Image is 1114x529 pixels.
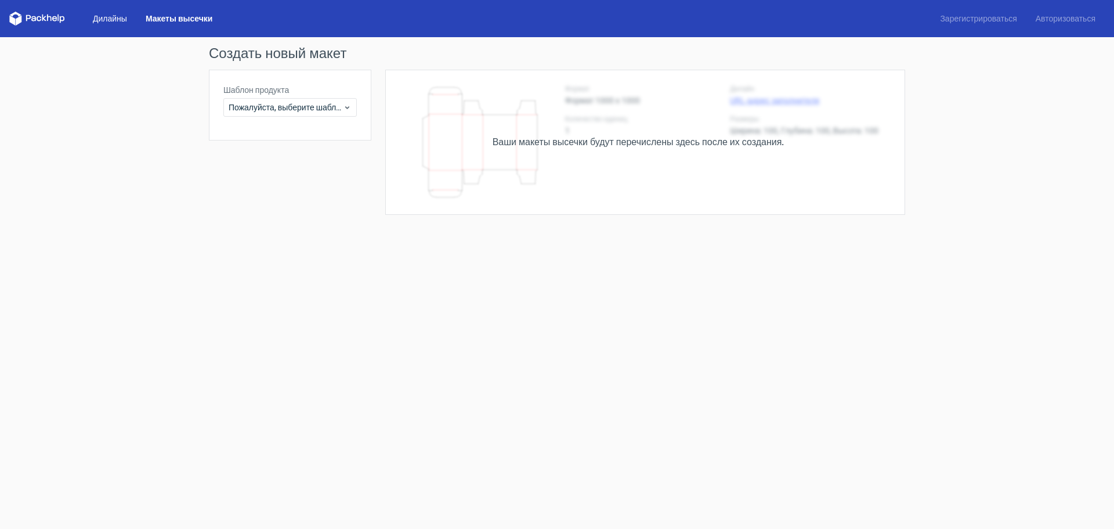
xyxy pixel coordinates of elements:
font: Ваши макеты высечки будут перечислены здесь после их создания. [493,136,784,147]
font: Пожалуйста, выберите шаблон [229,103,345,112]
font: Дилайны [93,14,127,23]
font: Зарегистрироваться [940,14,1017,23]
a: Дилайны [84,13,136,24]
a: Макеты высечки [136,13,222,24]
font: Авторизоваться [1036,14,1095,23]
font: Шаблон продукта [223,85,289,95]
a: Зарегистрироваться [931,13,1026,24]
font: Создать новый макет [209,45,346,62]
a: Авторизоваться [1026,13,1105,24]
font: Макеты высечки [146,14,213,23]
